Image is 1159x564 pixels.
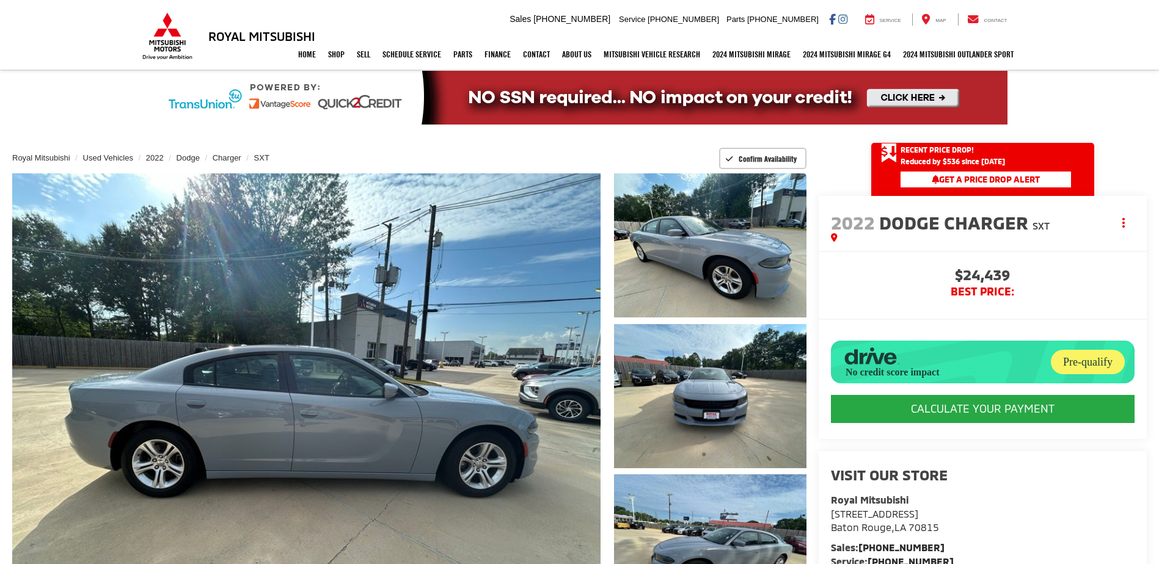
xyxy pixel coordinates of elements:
span: Get a Price Drop Alert [932,174,1040,184]
button: Actions [1113,212,1135,233]
a: 2024 Mitsubishi Mirage G4 [797,39,897,70]
a: 2024 Mitsubishi Outlander SPORT [897,39,1020,70]
span: Dodge Charger [879,211,1033,233]
span: Reduced by $536 since [DATE] [901,157,1071,165]
span: Confirm Availability [739,154,797,164]
span: Get Price Drop Alert [881,143,897,164]
button: Confirm Availability [719,148,806,169]
span: Baton Rouge [831,521,891,533]
a: Service [856,13,910,26]
span: 2022 [831,211,875,233]
span: [PHONE_NUMBER] [648,15,719,24]
a: Home [292,39,322,70]
img: 2022 Dodge Charger SXT [612,322,808,469]
a: [STREET_ADDRESS] Baton Rouge,LA 70815 [831,508,939,533]
h3: Royal Mitsubishi [208,29,315,43]
span: Sales [510,14,531,24]
h2: Visit our Store [831,467,1135,483]
a: Dodge [177,153,200,162]
a: Get Price Drop Alert Recent Price Drop! [871,143,1094,157]
a: SXT [254,153,269,162]
span: [PHONE_NUMBER] [747,15,819,24]
a: Instagram: Click to visit our Instagram page [838,14,847,24]
strong: Sales: [831,541,945,553]
a: Contact [517,39,556,70]
strong: Royal Mitsubishi [831,494,909,505]
span: Parts [726,15,745,24]
a: Charger [213,153,241,162]
a: Royal Mitsubishi [12,153,70,162]
img: Quick2Credit [152,71,1007,125]
span: Contact [984,18,1007,23]
img: 2022 Dodge Charger SXT [612,172,808,319]
span: 70815 [909,521,939,533]
span: Recent Price Drop! [901,145,974,155]
span: SXT [1033,220,1050,231]
span: Service [880,18,901,23]
a: [PHONE_NUMBER] [858,541,945,553]
a: 2024 Mitsubishi Mirage [706,39,797,70]
a: Mitsubishi Vehicle Research [598,39,706,70]
span: , [831,521,939,533]
a: Used Vehicles [83,153,133,162]
a: Sell [351,39,376,70]
span: Service [619,15,645,24]
: CALCULATE YOUR PAYMENT [831,395,1135,423]
a: Expand Photo 2 [614,324,806,468]
a: Facebook: Click to visit our Facebook page [829,14,836,24]
span: LA [894,521,906,533]
a: About Us [556,39,598,70]
a: Shop [322,39,351,70]
a: Expand Photo 1 [614,173,806,317]
span: [PHONE_NUMBER] [533,14,610,24]
span: $24,439 [831,267,1135,286]
a: Parts: Opens in a new tab [447,39,478,70]
span: Map [935,18,946,23]
span: [STREET_ADDRESS] [831,508,918,519]
a: Finance [478,39,517,70]
span: BEST PRICE: [831,286,1135,298]
span: dropdown dots [1122,218,1125,228]
img: Mitsubishi [140,12,195,60]
a: 2022 [146,153,164,162]
a: Schedule Service: Opens in a new tab [376,39,447,70]
a: Contact [958,13,1017,26]
a: Map [912,13,955,26]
